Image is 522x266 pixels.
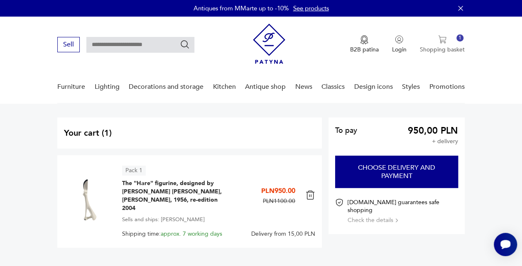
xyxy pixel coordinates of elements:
[429,71,465,103] a: Promotions
[335,156,458,188] button: Choose delivery and payment
[122,215,204,224] span: Sells and ships: [PERSON_NAME]
[293,4,329,12] a: See products
[420,46,465,54] p: Shopping basket
[350,46,379,54] p: B2B patina
[438,35,446,44] img: Cart icon
[335,127,357,134] span: To pay
[122,166,146,176] article: Pack 1
[456,34,463,41] div: 1
[335,198,343,207] img: Certificate icon
[402,71,420,103] a: Styles
[122,179,226,212] span: The "Hare" figurine, designed by [PERSON_NAME] [PERSON_NAME], [PERSON_NAME], 1956, re-edition 2004
[180,39,190,49] button: Search
[122,231,222,237] span: Shipping time:
[64,127,315,139] h2: )
[194,4,289,12] p: Antiques from MMarte up to -10%
[354,71,393,103] a: Design icons
[57,71,85,103] a: Furniture
[348,198,458,214] font: [DOMAIN_NAME] guarantees safe shopping
[392,46,407,54] p: Login
[358,163,435,181] font: Choose delivery and payment
[348,216,393,224] font: Check the details
[420,35,465,54] button: 1Shopping basket
[161,230,222,238] span: approx. 7 working days
[263,197,295,205] p: PLN1100.00
[350,35,379,54] a: Medal IconB2B patina
[57,42,80,48] a: Sell
[129,71,203,103] a: Decorations and storage
[251,231,315,237] span: Delivery from 15,00 PLN
[395,35,403,44] img: User icon
[321,71,345,103] a: Classics
[261,186,295,195] p: PLN950.00
[64,127,109,139] font: Your cart (1
[295,71,312,103] a: News
[432,138,458,145] p: + delivery
[213,71,236,103] a: Kitchen
[408,127,458,134] span: 950,00 PLN
[245,71,286,103] a: Antique shop
[350,35,379,54] button: B2B patina
[95,71,120,103] a: Lighting
[494,233,517,256] iframe: Smartsupp widget button
[57,37,80,52] button: Sell
[392,35,407,54] button: Login
[395,218,398,222] img: Right arrow icon
[64,176,112,224] img: The "Hare" figurine, designed by J. Mieczysław Naruszewicz, Ćmielów, 1956, re-edition 2004
[360,35,368,44] img: Medal Icon
[305,190,315,200] img: Trash icon
[348,216,398,224] button: Check the details
[253,24,285,64] img: Patyna - vintage furniture and decoration store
